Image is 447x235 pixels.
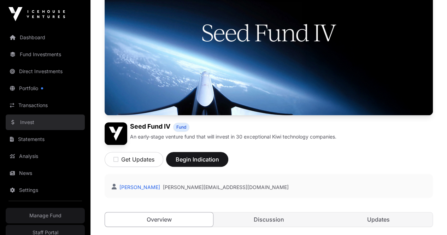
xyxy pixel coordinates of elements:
img: Seed Fund IV [105,122,127,145]
a: Settings [6,182,85,198]
button: Get Updates [105,152,163,167]
img: Icehouse Ventures Logo [8,7,65,21]
a: Transactions [6,98,85,113]
a: Discussion [214,212,323,227]
a: [PERSON_NAME] [118,184,160,190]
a: Overview [105,212,213,227]
a: Dashboard [6,30,85,45]
a: Invest [6,114,85,130]
a: [PERSON_NAME][EMAIL_ADDRESS][DOMAIN_NAME] [163,184,289,191]
iframe: Chat Widget [412,201,447,235]
a: Portfolio [6,81,85,96]
a: Statements [6,131,85,147]
a: Manage Fund [6,208,85,223]
p: An early-stage venture fund that will invest in 30 exceptional Kiwi technology companies. [130,133,336,140]
span: Fund [176,124,186,130]
a: Analysis [6,148,85,164]
nav: Tabs [105,212,433,227]
a: Begin Indication [166,159,228,166]
a: News [6,165,85,181]
a: Updates [324,212,433,227]
span: Begin Indication [175,155,219,164]
a: Fund Investments [6,47,85,62]
h1: Seed Fund IV [130,122,170,132]
a: Direct Investments [6,64,85,79]
button: Begin Indication [166,152,228,167]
